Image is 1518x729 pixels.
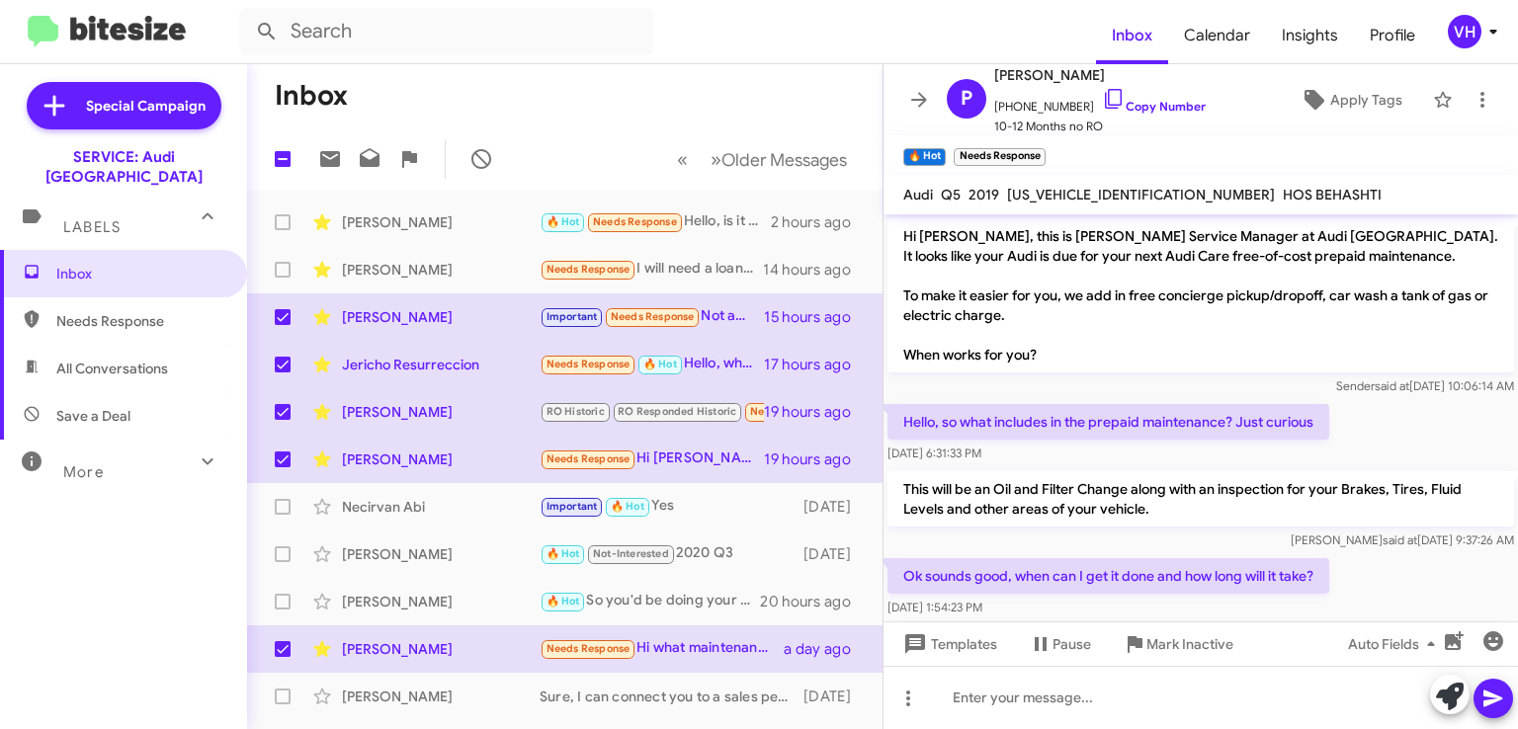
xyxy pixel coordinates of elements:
div: Jericho Resurreccion [342,355,540,374]
span: Audi [903,186,933,203]
span: [PERSON_NAME] [DATE] 9:37:26 AM [1291,532,1514,547]
span: Important [547,310,598,323]
div: 17 hours ago [764,355,867,374]
span: 🔥 Hot [547,215,580,228]
div: [DATE] [803,544,867,564]
div: [DATE] [803,687,867,706]
div: a day ago [784,639,867,659]
div: Hi what maintenance is required at this time? [540,637,784,660]
span: Not-Interested [593,547,669,560]
button: VH [1431,15,1496,48]
button: Templates [884,626,1013,662]
div: I usually go to [GEOGRAPHIC_DATA][PERSON_NAME] audi for service. Thanks [540,400,764,423]
a: Profile [1354,7,1431,64]
a: Copy Number [1102,99,1206,114]
span: Needs Response [611,310,695,323]
span: Needs Response [547,358,631,370]
div: [PERSON_NAME] [342,544,540,564]
span: RO Responded Historic [618,405,736,418]
span: P [961,83,972,115]
span: 🔥 Hot [547,595,580,607]
span: HOS BEHASHTI [1283,186,1382,203]
small: Needs Response [954,148,1045,166]
div: 14 hours ago [763,260,867,280]
span: Apply Tags [1330,82,1402,118]
span: « [677,147,688,172]
div: [PERSON_NAME] [342,592,540,611]
div: VH [1448,15,1481,48]
a: Insights [1266,7,1354,64]
a: Calendar [1168,7,1266,64]
div: Hello, is it covered under warranty? [540,210,771,233]
small: 🔥 Hot [903,148,946,166]
button: Previous [665,139,700,180]
span: said at [1383,532,1417,547]
span: Pause [1053,626,1091,662]
span: Important [547,500,598,513]
p: Hi [PERSON_NAME], this is [PERSON_NAME] Service Manager at Audi [GEOGRAPHIC_DATA]. It looks like ... [887,218,1514,372]
span: [DATE] 1:54:23 PM [887,600,982,614]
div: [PERSON_NAME] [342,260,540,280]
div: 15 hours ago [764,307,867,327]
button: Pause [1013,626,1107,662]
div: Hi [PERSON_NAME] need some other assistance regarding my vehicle [540,447,764,470]
span: Needs Response [593,215,677,228]
div: [DATE] [803,497,867,517]
span: RO Historic [547,405,605,418]
span: said at [1375,378,1409,393]
span: [PERSON_NAME] [994,63,1206,87]
span: More [63,463,104,481]
button: Auto Fields [1332,626,1459,662]
span: Save a Deal [56,406,130,426]
div: Not aware of any needed service [540,305,764,328]
div: Yes [540,495,803,518]
p: Hello, so what includes in the prepaid maintenance? Just curious [887,404,1329,440]
span: Labels [63,218,121,236]
span: Auto Fields [1348,626,1443,662]
div: 2020 Q3 [540,542,803,565]
span: Older Messages [721,149,847,171]
div: [PERSON_NAME] [342,687,540,706]
span: Q5 [941,186,961,203]
div: 2 hours ago [771,212,867,232]
span: 🔥 Hot [643,358,677,370]
div: Necirvan Abi [342,497,540,517]
div: I will need a loaner vehicle for the time my car will be in service. Also what service is this th... [540,258,763,281]
span: 🔥 Hot [611,500,644,513]
div: [PERSON_NAME] [342,402,540,422]
button: Next [699,139,859,180]
span: Needs Response [547,642,631,655]
input: Search [239,8,654,55]
span: [PHONE_NUMBER] [994,87,1206,117]
span: Special Campaign [86,96,206,116]
div: 19 hours ago [764,402,867,422]
span: Templates [899,626,997,662]
div: [PERSON_NAME] [342,449,540,469]
button: Apply Tags [1278,82,1423,118]
div: Sure, I can connect you to a sales person if you'd like? [540,687,803,706]
div: So you'd be doing your 30k maintenance service. It's $1,285.95 before taxes, but I just saw that ... [540,590,760,612]
nav: Page navigation example [666,139,859,180]
span: Needs Response [56,311,224,331]
a: Special Campaign [27,82,221,129]
div: 20 hours ago [760,592,867,611]
span: Mark Inactive [1146,626,1233,662]
span: [DATE] 6:31:33 PM [887,445,981,460]
span: Sender [DATE] 10:06:14 AM [1336,378,1514,393]
p: Ok sounds good, when can I get it done and how long will it take? [887,558,1329,594]
div: Hello, what is the earliest time I can bring it [DATE][DATE]? [540,353,764,375]
span: » [711,147,721,172]
span: Needs Response [547,452,631,465]
span: 2019 [969,186,999,203]
div: 19 hours ago [764,449,867,469]
div: [PERSON_NAME] [342,212,540,232]
div: [PERSON_NAME] [342,639,540,659]
a: Inbox [1096,7,1168,64]
span: Needs Response [750,405,834,418]
span: Needs Response [547,263,631,276]
span: [US_VEHICLE_IDENTIFICATION_NUMBER] [1007,186,1275,203]
span: Inbox [56,264,224,283]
